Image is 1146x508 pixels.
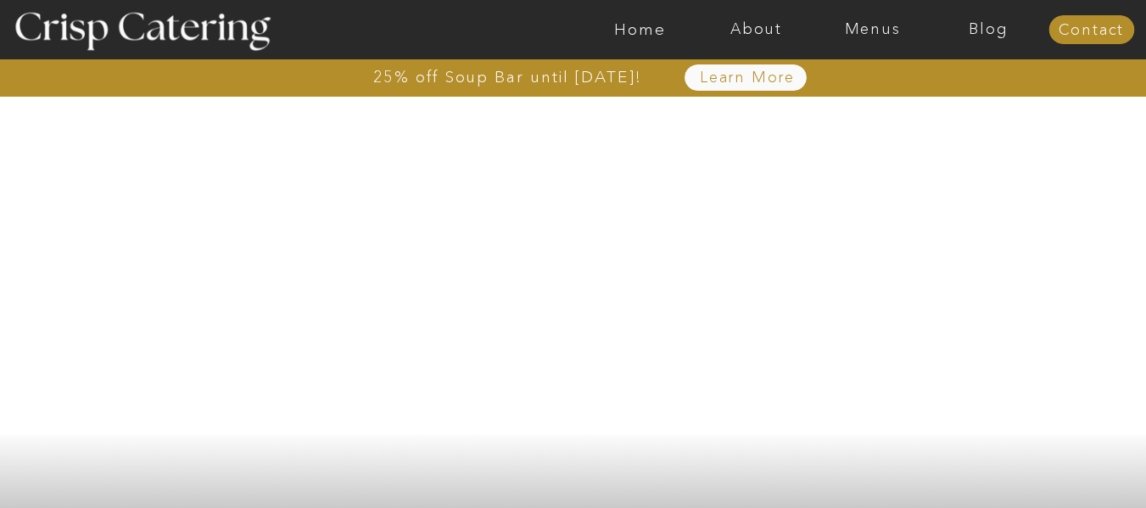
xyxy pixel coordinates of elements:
[814,21,931,38] a: Menus
[1010,423,1146,508] iframe: podium webchat widget bubble
[312,69,703,86] a: 25% off Soup Bar until [DATE]!
[698,21,814,38] a: About
[582,21,698,38] a: Home
[1048,22,1134,39] a: Contact
[931,21,1047,38] a: Blog
[661,70,835,87] a: Learn More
